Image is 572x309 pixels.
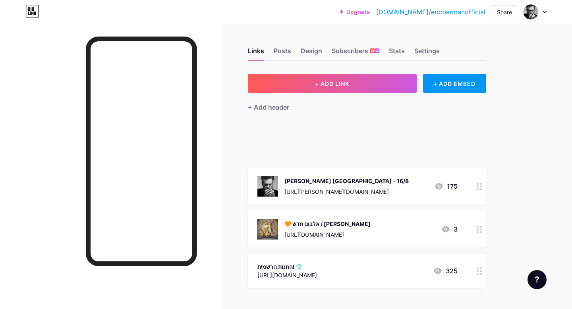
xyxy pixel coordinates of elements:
div: + Add header [248,102,289,112]
div: Settings [414,46,440,60]
div: 3 [441,224,458,234]
div: 325 [433,266,458,276]
div: Posts [274,46,291,60]
div: [URL][DOMAIN_NAME] [284,230,371,239]
div: החנות הרשמית! 👕 [257,263,317,271]
img: בארבי נמל יפו - 16/8 [257,176,278,197]
div: [URL][DOMAIN_NAME] [257,271,317,279]
a: [DOMAIN_NAME]/ericbermanofficial [376,7,485,17]
div: Design [301,46,322,60]
div: [URL][PERSON_NAME][DOMAIN_NAME] [284,187,409,196]
div: 🧡 אלבום חדש / [PERSON_NAME] [284,220,371,228]
img: ericbermanoffcial [523,4,538,19]
button: + ADD LINK [248,74,417,93]
span: NEW [371,48,379,53]
div: Subscribers [332,46,379,60]
img: 🧡 אלבום חדש / סוס טרויאני [257,219,278,239]
div: Share [497,8,512,16]
div: + ADD EMBED [423,74,486,93]
a: Upgrade [340,9,370,15]
div: Stats [389,46,405,60]
div: 175 [434,182,458,191]
span: + ADD LINK [315,80,349,87]
div: Links [248,46,264,60]
div: [PERSON_NAME] [GEOGRAPHIC_DATA] - 16/8 [284,177,409,185]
